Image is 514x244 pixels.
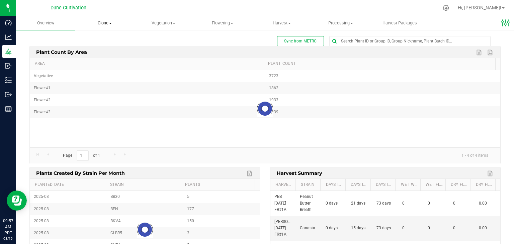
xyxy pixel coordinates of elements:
span: Clone [75,20,134,26]
a: Dry_Flower_by_Plant [476,182,493,188]
td: 0 [398,191,424,216]
inline-svg: Inventory [5,77,12,84]
span: Plant count by area [34,47,89,57]
td: 73 days [372,216,398,241]
td: 73 days [372,191,398,216]
td: 0 [449,216,475,241]
iframe: Resource center [7,191,27,211]
inline-svg: Inbound [5,63,12,69]
a: Area [35,61,260,67]
a: Strain [110,182,177,188]
td: 0.00 [475,191,500,216]
td: 0 days [322,216,347,241]
a: Vegetation [134,16,193,30]
td: Canasta [296,216,321,241]
td: 15 days [347,216,372,241]
div: Manage settings [442,5,450,11]
td: 0 [424,191,449,216]
a: Days_in_Flowering [376,182,393,188]
td: 0 days [322,191,347,216]
a: Export to Excel [245,169,255,178]
inline-svg: Outbound [5,91,12,98]
inline-svg: Analytics [5,34,12,40]
span: Vegetation [135,20,193,26]
a: Export to PDF [486,48,496,57]
span: Page of 1 [57,150,105,161]
a: Overview [16,16,75,30]
a: Processing [311,16,370,30]
a: Days_in_Vegetation [351,182,368,188]
td: 0 [424,216,449,241]
a: Strain [301,182,318,188]
span: Flowering [193,20,252,26]
span: Harvest Packages [373,20,426,26]
p: 09:57 AM PDT [3,218,13,236]
inline-svg: Dashboard [5,19,12,26]
span: Plants created by strain per month [34,168,127,178]
inline-svg: Reports [5,106,12,112]
span: Harvest Summary [275,168,324,178]
td: Peanut Butter Breath [296,191,321,216]
a: Export to Excel [486,169,496,178]
td: 0.00 [475,216,500,241]
a: Plants [185,182,252,188]
td: 21 days [347,191,372,216]
td: 0 [449,191,475,216]
a: Plant_Count [268,61,493,67]
td: 0 [398,216,424,241]
span: 1 - 4 of 4 items [456,150,494,160]
span: Sync from METRC [284,39,317,43]
span: Hi, [PERSON_NAME]! [458,5,501,10]
input: Search Plant ID or Group ID, Group Nickname, Plant Batch ID... [330,36,490,46]
a: Harvest [252,16,311,30]
span: Processing [312,20,370,26]
input: 1 [77,150,89,161]
button: Sync from METRC [277,36,324,46]
a: Flowering [193,16,252,30]
td: [PERSON_NAME] [DATE] FR#1A [270,216,296,241]
a: Harvest Packages [370,16,429,30]
a: Harvest [275,182,293,188]
span: Overview [28,20,63,26]
a: Planted_Date [35,182,102,188]
a: Dry_Flower_Weight [451,182,468,188]
a: Clone [75,16,134,30]
p: 08/19 [3,236,13,241]
a: Export to Excel [475,48,485,57]
span: Dune Cultivation [51,5,86,11]
td: PBB [DATE] FR#1A [270,191,296,216]
a: Wet_Flower_Weight [426,182,443,188]
inline-svg: Grow [5,48,12,55]
a: Wet_Whole_Weight [401,182,418,188]
span: Harvest [253,20,311,26]
a: Days_in_Cloning [326,182,343,188]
